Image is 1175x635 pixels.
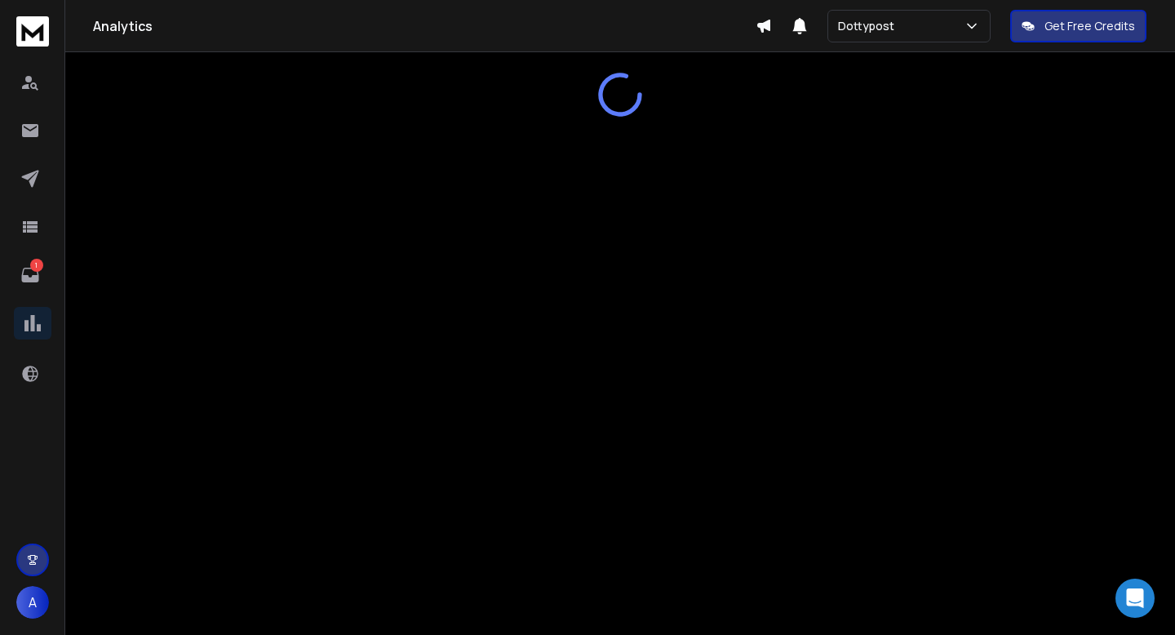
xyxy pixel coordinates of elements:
button: A [16,586,49,619]
a: 1 [14,259,47,291]
button: Get Free Credits [1010,10,1146,42]
p: Dottypost [838,18,901,34]
div: Open Intercom Messenger [1115,579,1155,618]
p: Get Free Credits [1044,18,1135,34]
img: logo [16,16,49,47]
p: 1 [30,259,43,272]
h1: Analytics [93,16,756,36]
